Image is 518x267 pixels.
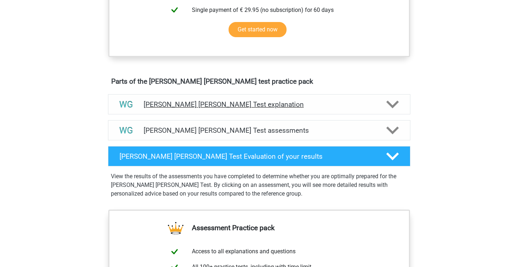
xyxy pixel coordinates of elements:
[144,100,375,109] h4: [PERSON_NAME] [PERSON_NAME] Test explanation
[105,146,413,166] a: [PERSON_NAME] [PERSON_NAME] Test Evaluation of your results
[105,120,413,140] a: assessments [PERSON_NAME] [PERSON_NAME] Test assessments
[117,121,135,140] img: watson glaser test assessments
[111,77,407,86] h4: Parts of the [PERSON_NAME] [PERSON_NAME] test practice pack
[111,172,407,198] p: View the results of the assessments you have completed to determine whether you are optimally pre...
[105,94,413,114] a: explanations [PERSON_NAME] [PERSON_NAME] Test explanation
[229,22,287,37] a: Get started now
[144,126,375,135] h4: [PERSON_NAME] [PERSON_NAME] Test assessments
[117,95,135,114] img: watson glaser test explanations
[120,152,375,161] h4: [PERSON_NAME] [PERSON_NAME] Test Evaluation of your results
